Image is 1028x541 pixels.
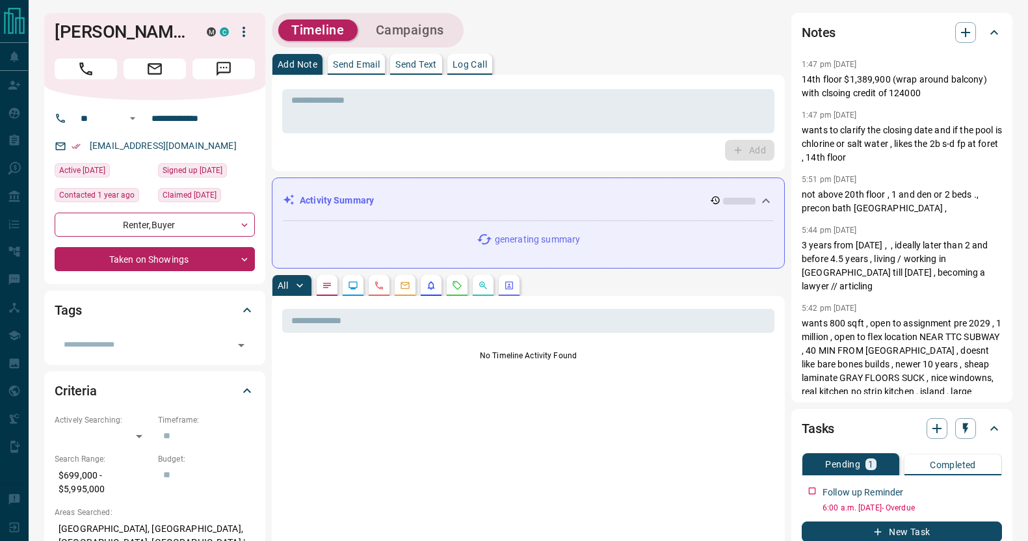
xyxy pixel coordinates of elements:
button: Open [125,111,140,126]
span: Active [DATE] [59,164,105,177]
p: 1:47 pm [DATE] [802,111,857,120]
p: 3 years from [DATE] , , ideally later than 2 and before 4.5 years , living / working in [GEOGRAPH... [802,239,1002,293]
span: Message [192,59,255,79]
p: wants to clarify the closing date and if the pool is chlorine or salt water , likes the 2b s-d fp... [802,124,1002,165]
p: wants 800 sqft , open to assignment pre 2029 , 1 million , open to flex location NEAR TTC SUBWAY ... [802,317,1002,412]
span: Claimed [DATE] [163,189,217,202]
svg: Email Verified [72,142,81,151]
div: Renter , Buyer [55,213,255,237]
p: All [278,281,288,290]
svg: Requests [452,280,462,291]
h2: Criteria [55,380,97,401]
p: Timeframe: [158,414,255,426]
div: Tasks [802,413,1002,444]
p: 1:47 pm [DATE] [802,60,857,69]
button: Open [232,336,250,354]
p: $699,000 - $5,995,000 [55,465,152,500]
div: Wed Jan 05 2022 [158,188,255,206]
div: Criteria [55,375,255,406]
div: Tags [55,295,255,326]
h1: [PERSON_NAME] [55,21,187,42]
p: Budget: [158,453,255,465]
h2: Tags [55,300,81,321]
div: Notes [802,17,1002,48]
span: Call [55,59,117,79]
h2: Tasks [802,418,834,439]
p: Follow up Reminder [823,486,903,499]
p: Send Email [333,60,380,69]
p: No Timeline Activity Found [282,350,774,362]
p: Log Call [453,60,487,69]
span: Signed up [DATE] [163,164,222,177]
p: Areas Searched: [55,507,255,518]
div: Thu Jul 11 2024 [55,188,152,206]
p: Completed [930,460,976,469]
div: mrloft.ca [207,27,216,36]
p: Actively Searching: [55,414,152,426]
div: condos.ca [220,27,229,36]
p: 5:42 pm [DATE] [802,304,857,313]
svg: Listing Alerts [426,280,436,291]
p: 5:51 pm [DATE] [802,175,857,184]
p: 6:00 a.m. [DATE] - Overdue [823,502,1002,514]
h2: Notes [802,22,836,43]
svg: Opportunities [478,280,488,291]
div: Taken on Showings [55,247,255,271]
p: not above 20th floor , 1 and den or 2 beds ., precon bath [GEOGRAPHIC_DATA] , [802,188,1002,215]
a: [EMAIL_ADDRESS][DOMAIN_NAME] [90,140,237,151]
svg: Notes [322,280,332,291]
span: Email [124,59,186,79]
svg: Calls [374,280,384,291]
button: Campaigns [363,20,457,41]
svg: Lead Browsing Activity [348,280,358,291]
button: Timeline [278,20,358,41]
div: Activity Summary [283,189,774,213]
div: Thu Jul 31 2025 [55,163,152,181]
p: Send Text [395,60,437,69]
p: 1 [868,460,873,469]
p: Pending [825,460,860,469]
p: Activity Summary [300,194,374,207]
svg: Agent Actions [504,280,514,291]
span: Contacted 1 year ago [59,189,135,202]
p: Add Note [278,60,317,69]
p: Search Range: [55,453,152,465]
p: 14th floor $1,389,900 (wrap around balcony) with clsoing credit of 124000 [802,73,1002,100]
p: generating summary [495,233,580,246]
div: Wed Jan 05 2022 [158,163,255,181]
svg: Emails [400,280,410,291]
p: 5:44 pm [DATE] [802,226,857,235]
